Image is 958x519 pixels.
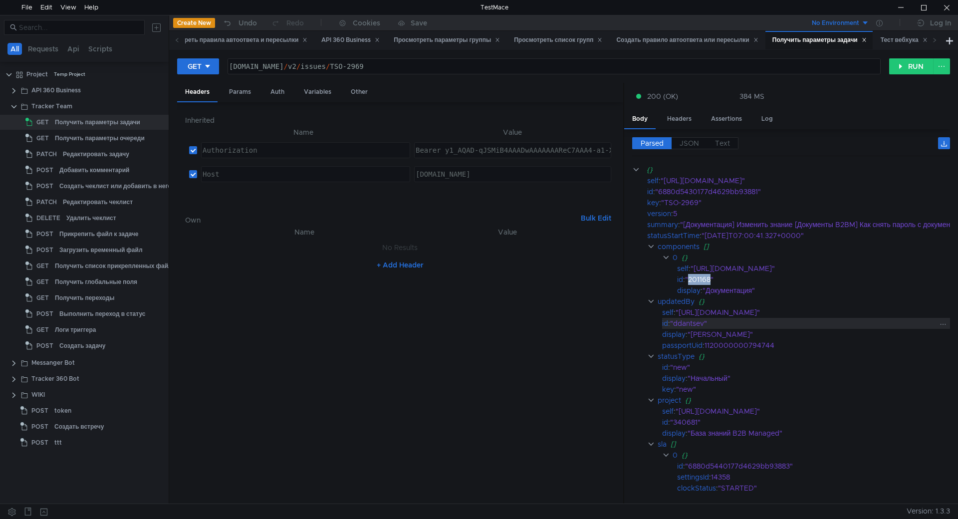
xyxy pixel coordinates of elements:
span: GET [36,322,49,337]
div: statusStartTime [647,230,700,241]
div: Headers [659,110,700,128]
span: POST [36,179,53,194]
span: GET [36,290,49,305]
h6: Inherited [185,114,615,126]
div: id [662,318,668,329]
div: ttt [54,435,62,450]
div: id [647,186,653,197]
div: self [647,175,659,186]
div: token [54,403,71,418]
div: updatedBy [658,296,695,307]
div: display [677,285,701,296]
th: Name [201,226,408,238]
div: Tracker Team [31,99,72,114]
div: Temp Project [54,67,85,82]
div: id [662,417,668,428]
div: Params [221,83,259,101]
span: GET [36,259,49,273]
div: components [658,241,700,252]
span: GET [36,274,49,289]
div: Headers [177,83,218,102]
div: Прикрепить файл к задаче [59,227,139,242]
div: key [647,197,659,208]
button: No Environment [800,15,869,31]
div: Other [343,83,376,101]
span: Version: 1.3.3 [907,504,950,519]
button: All [7,43,22,55]
div: Undo [239,17,257,29]
span: PATCH [36,147,57,162]
div: passportUid [662,340,703,351]
h6: Own [185,214,577,226]
div: 0 [673,450,678,461]
div: self [662,307,674,318]
span: POST [31,403,48,418]
div: Assertions [703,110,750,128]
button: Api [64,43,82,55]
th: Value [410,126,615,138]
div: 0 [673,252,678,263]
div: Просмотреть правила автоответа и пересылки [159,35,307,45]
button: Scripts [85,43,115,55]
div: Выполнить переход в статус [59,306,145,321]
div: Получить параметры задачи [55,115,140,130]
div: statusType [658,351,695,362]
button: GET [177,58,219,74]
span: POST [36,243,53,258]
div: id [677,461,683,472]
div: Просмотреть параметры группы [394,35,500,45]
div: Тест вебхука [881,35,928,45]
div: id [677,274,683,285]
div: No Environment [812,18,859,28]
span: JSON [680,139,699,148]
div: version [647,208,671,219]
div: Редактировать задачу [63,147,129,162]
span: POST [36,338,53,353]
div: clockStatus [677,483,716,494]
div: Save [411,19,427,26]
div: Добавить комментарий [59,163,129,178]
div: Получить список прикрепленных файлов [55,259,179,273]
div: Body [624,110,656,129]
div: self [677,263,689,274]
div: Log In [930,17,951,29]
div: Получить параметры задачи [772,35,867,45]
div: Auth [262,83,292,101]
span: 200 (OK) [647,91,678,102]
div: Создать встречу [54,419,104,434]
div: Создать задачу [59,338,105,353]
button: RUN [889,58,934,74]
div: violationStatus [677,494,726,505]
div: Project [26,67,48,82]
span: Text [715,139,730,148]
button: Create New [173,18,215,28]
div: API 360 Business [31,83,81,98]
div: Редактировать чеклист [63,195,133,210]
div: Создать чеклист или добавить в него пункты [59,179,195,194]
div: key [662,384,674,395]
span: GET [36,115,49,130]
div: WIKI [31,387,45,402]
button: + Add Header [373,259,428,271]
div: display [662,428,686,439]
div: Tracker 360 Bot [31,371,79,386]
div: project [658,395,681,406]
span: DELETE [36,211,60,226]
div: summary [647,219,678,230]
span: Parsed [641,139,664,148]
div: display [662,329,686,340]
div: Variables [296,83,339,101]
span: POST [36,306,53,321]
div: Удалить чеклист [66,211,116,226]
span: POST [31,419,48,434]
div: Логи триггера [55,322,96,337]
th: Value [408,226,607,238]
div: display [662,373,686,384]
div: Log [753,110,781,128]
span: POST [36,163,53,178]
div: id [662,362,668,373]
button: Bulk Edit [577,212,615,224]
div: settingsId [677,472,709,483]
div: 384 MS [739,92,764,101]
div: GET [188,61,202,72]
